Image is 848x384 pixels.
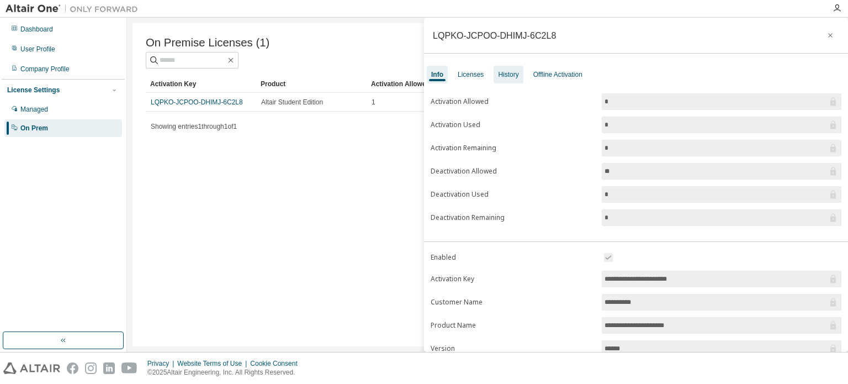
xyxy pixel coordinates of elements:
[6,3,144,14] img: Altair One
[371,75,473,93] div: Activation Allowed
[261,98,323,107] span: Altair Student Edition
[533,70,582,79] div: Offline Activation
[431,298,595,307] label: Customer Name
[151,98,243,106] a: LQPKO-JCPOO-DHIMJ-6C2L8
[20,65,70,73] div: Company Profile
[20,124,48,133] div: On Prem
[431,120,595,129] label: Activation Used
[7,86,60,94] div: License Settings
[431,144,595,152] label: Activation Remaining
[20,25,53,34] div: Dashboard
[67,362,78,374] img: facebook.svg
[250,359,304,368] div: Cookie Consent
[150,75,252,93] div: Activation Key
[261,75,362,93] div: Product
[147,359,177,368] div: Privacy
[431,321,595,330] label: Product Name
[3,362,60,374] img: altair_logo.svg
[121,362,137,374] img: youtube.svg
[20,105,48,114] div: Managed
[431,213,595,222] label: Deactivation Remaining
[431,70,443,79] div: Info
[20,45,55,54] div: User Profile
[433,31,556,40] div: LQPKO-JCPOO-DHIMJ-6C2L8
[431,167,595,176] label: Deactivation Allowed
[85,362,97,374] img: instagram.svg
[146,36,269,49] span: On Premise Licenses (1)
[431,97,595,106] label: Activation Allowed
[431,253,595,262] label: Enabled
[151,123,237,130] span: Showing entries 1 through 1 of 1
[147,368,304,377] p: © 2025 Altair Engineering, Inc. All Rights Reserved.
[431,275,595,283] label: Activation Key
[458,70,484,79] div: Licenses
[372,98,375,107] span: 1
[103,362,115,374] img: linkedin.svg
[177,359,250,368] div: Website Terms of Use
[498,70,518,79] div: History
[431,344,595,353] label: Version
[431,190,595,199] label: Deactivation Used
